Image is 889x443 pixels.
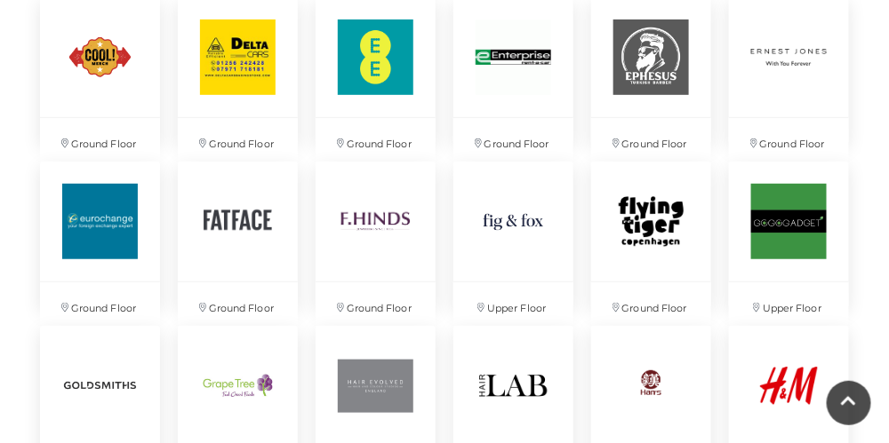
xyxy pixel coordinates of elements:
p: Ground Floor [316,118,436,162]
p: Upper Floor [453,282,573,326]
p: Ground Floor [729,118,849,162]
p: Ground Floor [40,282,160,326]
p: Ground Floor [453,118,573,162]
a: Upper Floor [444,153,582,317]
p: Upper Floor [729,282,849,326]
a: Ground Floor [31,153,169,317]
p: Ground Floor [178,118,298,162]
a: Ground Floor [582,153,720,317]
p: Ground Floor [178,282,298,326]
a: Ground Floor [307,153,444,317]
p: Ground Floor [591,118,711,162]
p: Ground Floor [316,282,436,326]
a: Ground Floor [169,153,307,317]
p: Ground Floor [40,118,160,162]
p: Ground Floor [591,282,711,326]
a: Upper Floor [720,153,858,317]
